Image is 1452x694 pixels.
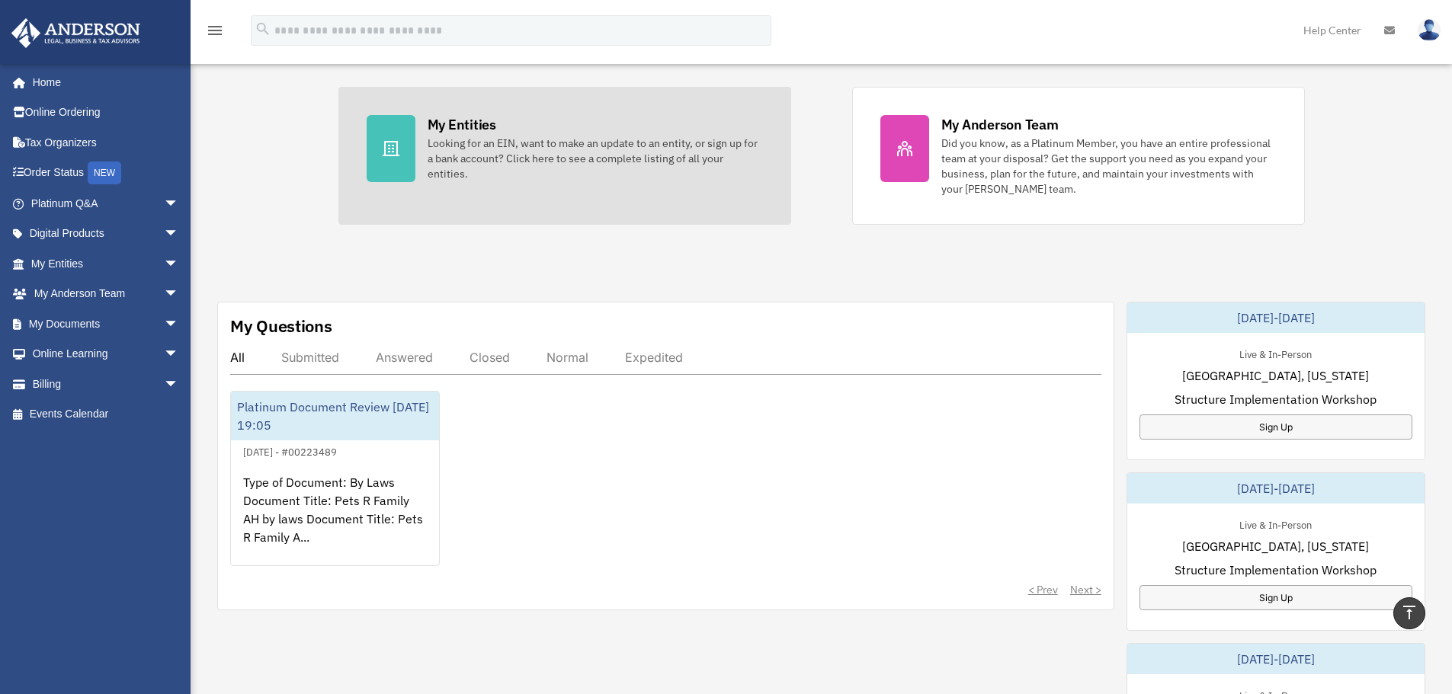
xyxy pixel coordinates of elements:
[281,350,339,365] div: Submitted
[230,315,332,337] div: My Questions
[11,279,202,309] a: My Anderson Teamarrow_drop_down
[231,392,439,440] div: Platinum Document Review [DATE] 19:05
[11,309,202,339] a: My Documentsarrow_drop_down
[164,309,194,340] span: arrow_drop_down
[338,87,791,225] a: My Entities Looking for an EIN, want to make an update to an entity, or sign up for a bank accoun...
[1175,390,1377,408] span: Structure Implementation Workshop
[230,350,245,365] div: All
[470,350,510,365] div: Closed
[428,115,496,134] div: My Entities
[1127,473,1425,504] div: [DATE]-[DATE]
[231,443,349,459] div: [DATE] - #00223489
[164,188,194,219] span: arrow_drop_down
[1175,561,1377,579] span: Structure Implementation Workshop
[376,350,433,365] div: Answered
[11,98,202,128] a: Online Ordering
[625,350,683,365] div: Expedited
[11,219,202,249] a: Digital Productsarrow_drop_down
[941,136,1277,197] div: Did you know, as a Platinum Member, you have an entire professional team at your disposal? Get th...
[1418,19,1441,41] img: User Pic
[1127,644,1425,674] div: [DATE]-[DATE]
[1182,366,1369,385] span: [GEOGRAPHIC_DATA], [US_STATE]
[941,115,1059,134] div: My Anderson Team
[852,87,1305,225] a: My Anderson Team Did you know, as a Platinum Member, you have an entire professional team at your...
[1227,516,1324,532] div: Live & In-Person
[11,339,202,369] a: Online Learningarrow_drop_down
[11,67,194,98] a: Home
[164,339,194,370] span: arrow_drop_down
[11,127,202,158] a: Tax Organizers
[11,399,202,430] a: Events Calendar
[428,136,763,181] div: Looking for an EIN, want to make an update to an entity, or sign up for a bank account? Click her...
[11,248,202,279] a: My Entitiesarrow_drop_down
[1393,597,1425,629] a: vertical_align_top
[164,279,194,310] span: arrow_drop_down
[164,248,194,280] span: arrow_drop_down
[88,162,121,184] div: NEW
[11,369,202,399] a: Billingarrow_drop_down
[206,21,224,40] i: menu
[11,158,202,189] a: Order StatusNEW
[206,27,224,40] a: menu
[164,369,194,400] span: arrow_drop_down
[1127,302,1425,333] div: [DATE]-[DATE]
[164,219,194,250] span: arrow_drop_down
[1139,414,1412,440] a: Sign Up
[230,391,440,566] a: Platinum Document Review [DATE] 19:05[DATE] - #00223489Type of Document: By Laws Document Title: ...
[547,350,588,365] div: Normal
[255,21,271,37] i: search
[231,461,439,580] div: Type of Document: By Laws Document Title: Pets R Family AH by laws Document Title: Pets R Family ...
[1227,345,1324,361] div: Live & In-Person
[1182,537,1369,555] span: [GEOGRAPHIC_DATA], [US_STATE]
[11,188,202,219] a: Platinum Q&Aarrow_drop_down
[1400,603,1418,622] i: vertical_align_top
[7,18,145,48] img: Anderson Advisors Platinum Portal
[1139,585,1412,610] a: Sign Up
